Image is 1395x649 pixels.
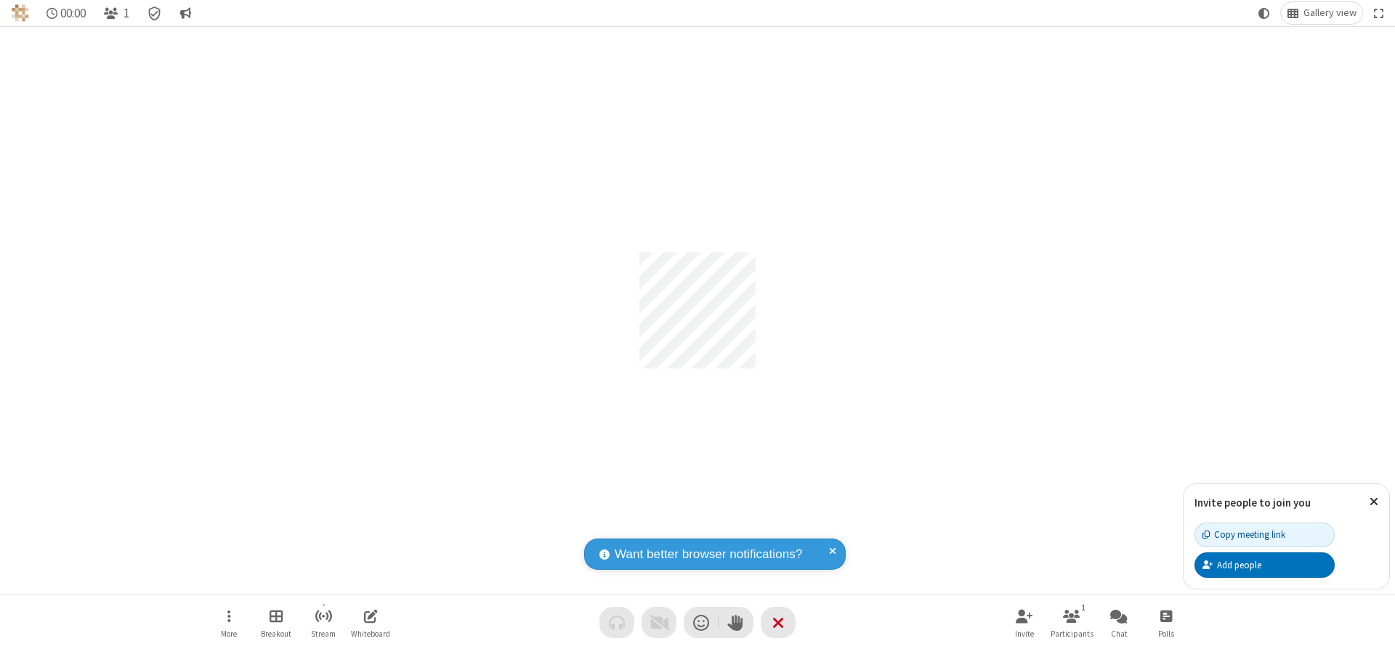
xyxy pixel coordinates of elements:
button: Conversation [174,2,197,24]
span: Gallery view [1303,7,1356,19]
button: Invite participants (Alt+I) [1003,602,1046,643]
label: Invite people to join you [1194,496,1311,509]
button: Open chat [1097,602,1141,643]
button: End or leave meeting [761,607,796,638]
div: 1 [1077,601,1090,614]
button: Change layout [1281,2,1362,24]
button: Open menu [207,602,251,643]
div: Meeting details Encryption enabled [141,2,169,24]
button: Manage Breakout Rooms [254,602,298,643]
span: More [221,629,237,638]
button: Start streaming [302,602,345,643]
button: Using system theme [1253,2,1276,24]
button: Open poll [1144,602,1188,643]
span: Participants [1051,629,1093,638]
button: Fullscreen [1368,2,1390,24]
button: Open shared whiteboard [349,602,392,643]
span: Whiteboard [351,629,390,638]
span: 00:00 [60,7,86,20]
button: Close popover [1359,484,1389,520]
button: Open participant list [1050,602,1093,643]
div: Copy meeting link [1202,528,1285,541]
button: Copy meeting link [1194,523,1335,547]
span: 1 [124,7,129,20]
button: Open participant list [97,2,135,24]
button: Video [642,607,676,638]
span: Chat [1111,629,1128,638]
button: Add people [1194,552,1335,577]
button: Send a reaction [684,607,719,638]
button: Raise hand [719,607,753,638]
span: Breakout [261,629,291,638]
img: QA Selenium DO NOT DELETE OR CHANGE [12,4,29,22]
button: Audio problem - check your Internet connection or call by phone [599,607,634,638]
div: Timer [41,2,92,24]
span: Stream [311,629,336,638]
span: Invite [1015,629,1034,638]
span: Polls [1158,629,1174,638]
span: Want better browser notifications? [615,545,802,564]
